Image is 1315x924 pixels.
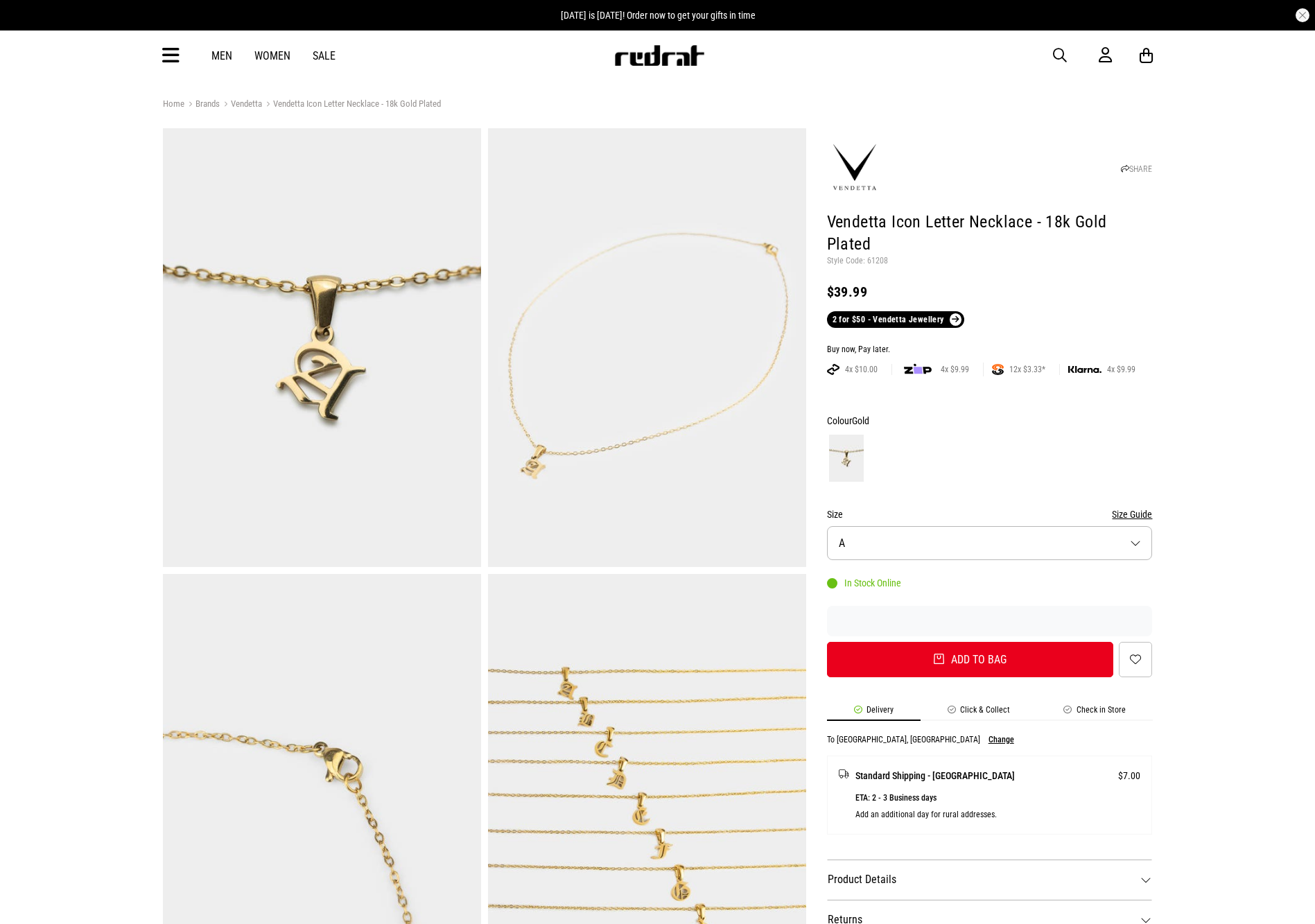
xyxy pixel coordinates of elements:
p: To [GEOGRAPHIC_DATA], [GEOGRAPHIC_DATA] [827,735,980,744]
p: ETA: 2 - 3 Business days Add an additional day for rural addresses. [855,790,1141,823]
span: 4x $10.00 [839,364,883,375]
div: Colour [827,412,1153,429]
li: Click & Collect [921,705,1037,721]
span: $7.00 [1118,767,1140,784]
img: zip [904,363,932,376]
a: Sale [313,49,336,62]
span: 4x $9.99 [1101,364,1141,375]
span: [DATE] is [DATE]! Order now to get your gifts in time [561,10,756,21]
span: A [839,537,845,550]
button: A [827,526,1153,560]
div: Size [827,506,1153,523]
div: In Stock Online [827,577,901,589]
img: AFTERPAY [827,364,839,375]
img: Redrat logo [613,45,705,66]
span: Standard Shipping - [GEOGRAPHIC_DATA] [855,767,1015,784]
h1: Vendetta Icon Letter Necklace - 18k Gold Plated [827,211,1153,256]
span: Gold [852,415,869,426]
button: Add to bag [827,642,1114,677]
div: $39.99 [827,284,1153,300]
a: Vendetta Icon Letter Necklace - 18k Gold Plated [262,98,441,112]
iframe: Customer reviews powered by Trustpilot [827,614,1153,628]
a: Brands [184,98,220,112]
a: 2 for $50 - Vendetta Jewellery [827,311,964,328]
button: Change [989,735,1014,744]
img: Gold [829,435,864,482]
span: 12x $3.33* [1004,364,1051,375]
button: Size Guide [1112,506,1152,523]
img: SPLITPAY [992,364,1004,375]
a: Home [163,98,184,109]
a: Vendetta [220,98,262,112]
img: Vendetta Icon Letter Necklace - 18k Gold Plated in Gold [163,128,481,567]
p: Style Code: 61208 [827,256,1153,267]
a: SHARE [1121,164,1152,174]
div: Buy now, Pay later. [827,345,1153,356]
img: KLARNA [1068,366,1101,374]
a: Men [211,49,232,62]
dt: Product Details [827,860,1153,900]
li: Check in Store [1037,705,1153,721]
img: Vendetta [827,140,882,195]
img: Vendetta Icon Letter Necklace - 18k Gold Plated in Gold [488,128,806,567]
a: Women [254,49,290,62]
li: Delivery [827,705,921,721]
span: 4x $9.99 [935,364,975,375]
